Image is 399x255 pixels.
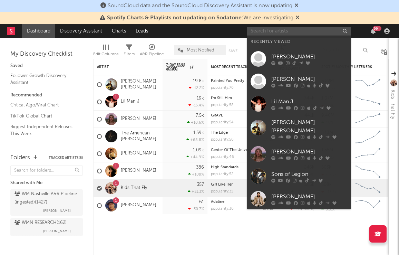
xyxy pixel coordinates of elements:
button: 99+ [371,28,376,34]
a: Adaline [211,200,224,204]
a: The Edge [211,131,228,135]
svg: Chart title [352,197,383,214]
a: Charts [107,24,131,38]
div: I'm Still Him [211,96,273,100]
div: ( ) [290,207,314,211]
div: Girl Like Her [211,183,273,187]
a: Follower Growth Discovery Assistant [10,72,76,86]
div: popularity: 31 [211,190,233,193]
a: [PERSON_NAME] [121,151,156,157]
svg: Chart title [352,128,383,145]
div: 7.5k [196,113,204,118]
div: +51.3 % [188,189,204,194]
div: Saved [10,62,83,70]
div: -30.7 % [188,207,204,211]
span: Dismiss [294,3,299,9]
button: Save [228,49,237,53]
svg: Chart title [352,145,383,162]
div: popularity: 52 [211,172,233,176]
div: +44.9 % [186,155,204,159]
input: Search for folders... [10,166,83,176]
div: Recently Viewed [251,38,347,46]
div: 357 [197,182,204,187]
div: 19.8k [193,79,204,83]
a: Kids That Fly [121,185,147,191]
a: [PERSON_NAME] [PERSON_NAME] [247,115,351,143]
div: popularity: 54 [211,121,234,124]
svg: Chart title [352,180,383,197]
a: WMN RESEARCH(162)[PERSON_NAME] [10,218,83,236]
span: : We are investigating [107,15,293,21]
div: Sons of Legion [271,170,347,178]
div: [PERSON_NAME] [271,75,347,83]
div: -12.2 % [189,86,204,90]
div: Filters [124,41,135,62]
div: Adaline [211,200,273,204]
div: [PERSON_NAME] [PERSON_NAME] [271,119,347,135]
svg: Chart title [352,76,383,93]
a: [PERSON_NAME] [247,48,351,70]
span: [PERSON_NAME] [43,207,71,215]
div: Recommended [10,91,83,100]
a: Critical Algo/Viral Chart [10,101,76,109]
div: Painted You Pretty [211,79,273,83]
div: WMN RESEARCH ( 162 ) [14,219,67,227]
svg: Chart title [352,93,383,111]
a: WM Nashville A&R Pipeline (ingested)(1427)[PERSON_NAME] [10,189,83,216]
a: [PERSON_NAME] [247,70,351,93]
div: Edit Columns [93,41,118,62]
div: [PERSON_NAME] [271,192,347,201]
svg: Chart title [352,162,383,180]
span: -436 % [302,207,313,211]
a: [PERSON_NAME] [121,168,156,174]
a: Center Of The Universe [211,148,253,152]
a: Painted You Pretty [211,79,244,83]
button: Tracked Artists(8) [49,156,83,160]
a: The American [PERSON_NAME] [121,131,159,142]
a: I'm Still Him [211,96,232,100]
div: popularity: 58 [211,103,234,107]
div: The Edge [211,131,273,135]
a: Discovery Assistant [55,24,107,38]
a: Girl Like Her [211,183,233,187]
div: A&R Pipeline [140,50,164,58]
a: Lil Man J [247,93,351,115]
a: TikTok Global Chart [10,112,76,120]
svg: Chart title [352,111,383,128]
span: Most Notified [187,48,214,53]
a: Sons of Legion [247,165,351,188]
div: Artist [97,65,149,69]
a: Shazam Top 200 [10,141,76,148]
span: SoundCloud data and the SoundCloud Discovery Assistant is now updating [108,3,292,9]
a: [PERSON_NAME] [247,188,351,210]
div: [DATE] [262,207,273,211]
span: Dismiss [295,15,300,21]
div: [PERSON_NAME] [271,53,347,61]
a: High Standards [211,166,239,169]
div: 1.59k [193,131,204,135]
a: GRAVE [211,114,223,117]
div: Edit Columns [93,50,118,58]
span: Spotify Charts & Playlists not updating on Sodatone [107,15,242,21]
div: Lil Man J [271,97,347,106]
a: [PERSON_NAME] [121,116,156,122]
input: Search for artists [247,27,351,36]
div: 386 [196,165,204,170]
div: WM Nashville A&R Pipeline (ingested) ( 1427 ) [14,190,77,207]
div: My Discovery Checklist [10,50,83,58]
a: Leads [131,24,153,38]
div: Filters [124,50,135,58]
div: 3.31k [321,207,335,211]
div: A&R Pipeline [140,41,164,62]
span: [PERSON_NAME] [43,227,71,235]
div: 19k [197,96,204,101]
div: 99 + [373,26,381,31]
a: [PERSON_NAME] [121,202,156,208]
a: Dashboard [22,24,55,38]
div: Center Of The Universe [211,148,273,152]
div: [PERSON_NAME] [271,148,347,156]
div: popularity: 30 [211,207,234,211]
a: [PERSON_NAME] [PERSON_NAME] [121,79,159,91]
a: Lil Man J [121,99,139,105]
div: Kids That Fly [389,89,397,119]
